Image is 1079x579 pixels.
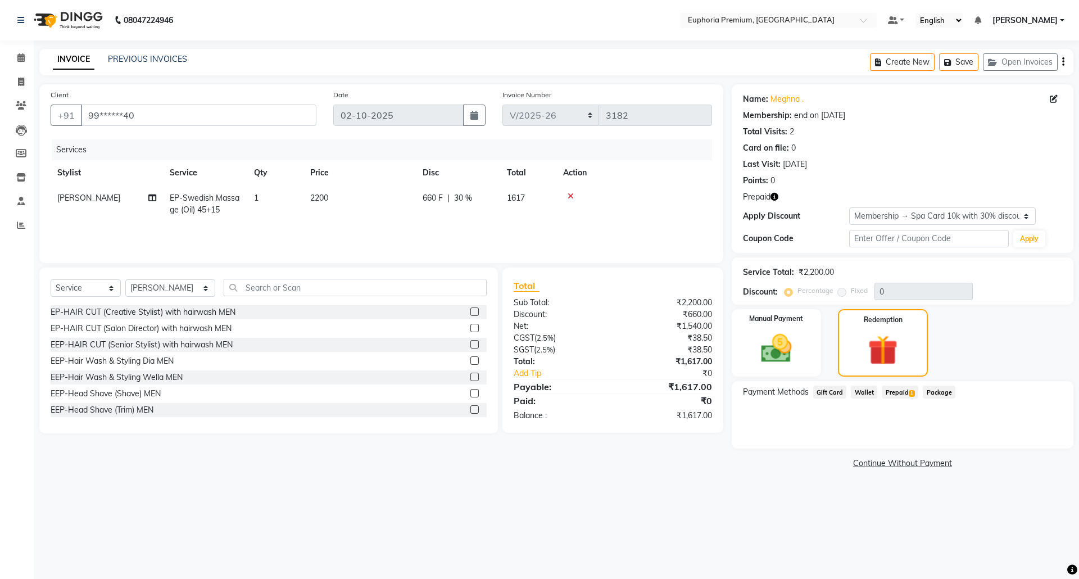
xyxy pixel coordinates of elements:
[613,309,720,320] div: ₹660.00
[333,90,348,100] label: Date
[613,356,720,368] div: ₹1,617.00
[454,192,472,204] span: 30 %
[310,193,328,203] span: 2200
[851,286,868,296] label: Fixed
[864,315,903,325] label: Redemption
[556,160,712,186] th: Action
[124,4,173,36] b: 08047224946
[743,191,770,203] span: Prepaid
[631,368,720,379] div: ₹0
[813,386,847,399] span: Gift Card
[505,380,613,393] div: Payable:
[505,356,613,368] div: Total:
[790,126,794,138] div: 2
[791,142,796,154] div: 0
[743,110,792,121] div: Membership:
[613,394,720,408] div: ₹0
[514,345,534,355] span: SGST
[447,192,450,204] span: |
[505,309,613,320] div: Discount:
[51,404,153,416] div: EEP-Head Shave (Trim) MEN
[500,160,556,186] th: Total
[303,160,416,186] th: Price
[51,355,174,367] div: EEP-Hair Wash & Styling Dia MEN
[909,390,915,397] span: 1
[849,230,1009,247] input: Enter Offer / Coupon Code
[52,139,720,160] div: Services
[505,368,631,379] a: Add Tip
[613,332,720,344] div: ₹38.50
[770,93,804,105] a: Meghna .
[51,339,233,351] div: EEP-HAIR CUT (Senior Stylist) with hairwash MEN
[851,386,877,399] span: Wallet
[743,286,778,298] div: Discount:
[29,4,106,36] img: logo
[870,53,935,71] button: Create New
[514,333,534,343] span: CGST
[81,105,316,126] input: Search by Name/Mobile/Email/Code
[749,314,803,324] label: Manual Payment
[797,286,833,296] label: Percentage
[783,159,807,170] div: [DATE]
[505,320,613,332] div: Net:
[992,15,1058,26] span: [PERSON_NAME]
[507,193,525,203] span: 1617
[51,306,235,318] div: EP-HAIR CUT (Creative Stylist) with hairwash MEN
[514,280,539,292] span: Total
[224,279,487,296] input: Search or Scan
[51,160,163,186] th: Stylist
[537,333,554,342] span: 2.5%
[794,110,845,121] div: end on [DATE]
[505,344,613,356] div: ( )
[743,159,781,170] div: Last Visit:
[859,332,908,369] img: _gift.svg
[51,388,161,400] div: EEP-Head Shave (Shave) MEN
[983,53,1058,71] button: Open Invoices
[743,386,809,398] span: Payment Methods
[51,323,232,334] div: EP-HAIR CUT (Salon Director) with hairwash MEN
[882,386,918,399] span: Prepaid
[51,105,82,126] button: +91
[923,386,955,399] span: Package
[613,297,720,309] div: ₹2,200.00
[57,193,120,203] span: [PERSON_NAME]
[423,192,443,204] span: 660 F
[799,266,834,278] div: ₹2,200.00
[505,394,613,408] div: Paid:
[536,345,553,354] span: 2.5%
[743,266,794,278] div: Service Total:
[53,49,94,70] a: INVOICE
[613,320,720,332] div: ₹1,540.00
[613,380,720,393] div: ₹1,617.00
[743,210,849,222] div: Apply Discount
[163,160,247,186] th: Service
[743,233,849,245] div: Coupon Code
[613,410,720,422] div: ₹1,617.00
[734,458,1071,469] a: Continue Without Payment
[254,193,259,203] span: 1
[743,93,768,105] div: Name:
[108,54,187,64] a: PREVIOUS INVOICES
[1013,230,1045,247] button: Apply
[416,160,500,186] th: Disc
[502,90,551,100] label: Invoice Number
[505,410,613,422] div: Balance :
[770,175,775,187] div: 0
[51,90,69,100] label: Client
[51,372,183,383] div: EEP-Hair Wash & Styling Wella MEN
[939,53,978,71] button: Save
[743,126,787,138] div: Total Visits:
[505,297,613,309] div: Sub Total:
[247,160,303,186] th: Qty
[613,344,720,356] div: ₹38.50
[743,175,768,187] div: Points:
[751,331,802,367] img: _cash.svg
[170,193,239,215] span: EP-Swedish Massage (Oil) 45+15
[743,142,789,154] div: Card on file:
[505,332,613,344] div: ( )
